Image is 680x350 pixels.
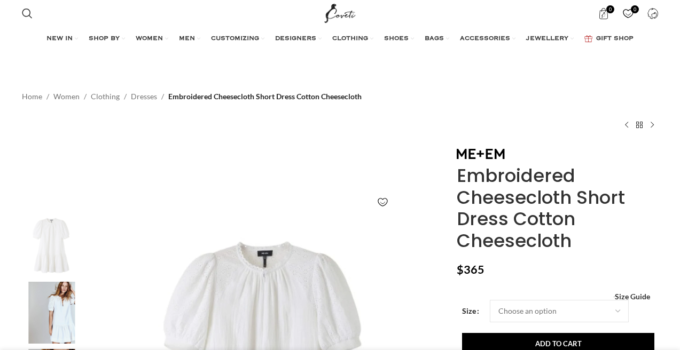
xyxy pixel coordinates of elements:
a: Home [22,91,42,102]
span: ACCESSORIES [460,35,510,43]
span: JEWELLERY [526,35,568,43]
h1: Embroidered Cheesecloth Short Dress Cotton Cheesecloth [457,165,658,252]
a: Site logo [322,8,358,17]
a: NEW IN [46,28,78,50]
span: CLOTHING [332,35,368,43]
a: CLOTHING [332,28,373,50]
span: WOMEN [136,35,163,43]
a: WOMEN [136,28,168,50]
a: BAGS [425,28,449,50]
label: Size [462,305,479,317]
span: SHOES [384,35,409,43]
nav: Breadcrumb [22,91,362,102]
span: MEN [179,35,195,43]
a: Clothing [91,91,120,102]
a: SHOP BY [89,28,125,50]
a: Search [17,3,38,24]
a: DESIGNERS [275,28,322,50]
img: Me and Em dresses [19,282,84,344]
a: 0 [593,3,615,24]
div: My Wishlist [618,3,639,24]
span: 0 [606,5,614,13]
img: GiftBag [584,35,592,42]
bdi: 365 [457,262,484,276]
span: CUSTOMIZING [211,35,259,43]
span: GIFT SHOP [596,35,634,43]
a: Previous product [620,118,633,131]
span: BAGS [425,35,444,43]
a: SHOES [384,28,414,50]
a: ACCESSORIES [460,28,515,50]
span: SHOP BY [89,35,120,43]
span: DESIGNERS [275,35,316,43]
a: MEN [179,28,200,50]
span: Embroidered Cheesecloth Short Dress Cotton Cheesecloth [168,91,362,102]
a: CUSTOMIZING [211,28,264,50]
span: 0 [631,5,639,13]
a: GIFT SHOP [584,28,634,50]
a: Women [53,91,80,102]
span: $ [457,262,464,276]
a: Dresses [131,91,157,102]
img: Embroidered Cheesecloth Short Dress Cotton Cheesecloth [19,214,84,276]
span: NEW IN [46,35,73,43]
a: 0 [618,3,639,24]
img: Me and Em [457,149,505,159]
a: JEWELLERY [526,28,574,50]
div: Main navigation [17,28,664,50]
a: Next product [646,118,659,131]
